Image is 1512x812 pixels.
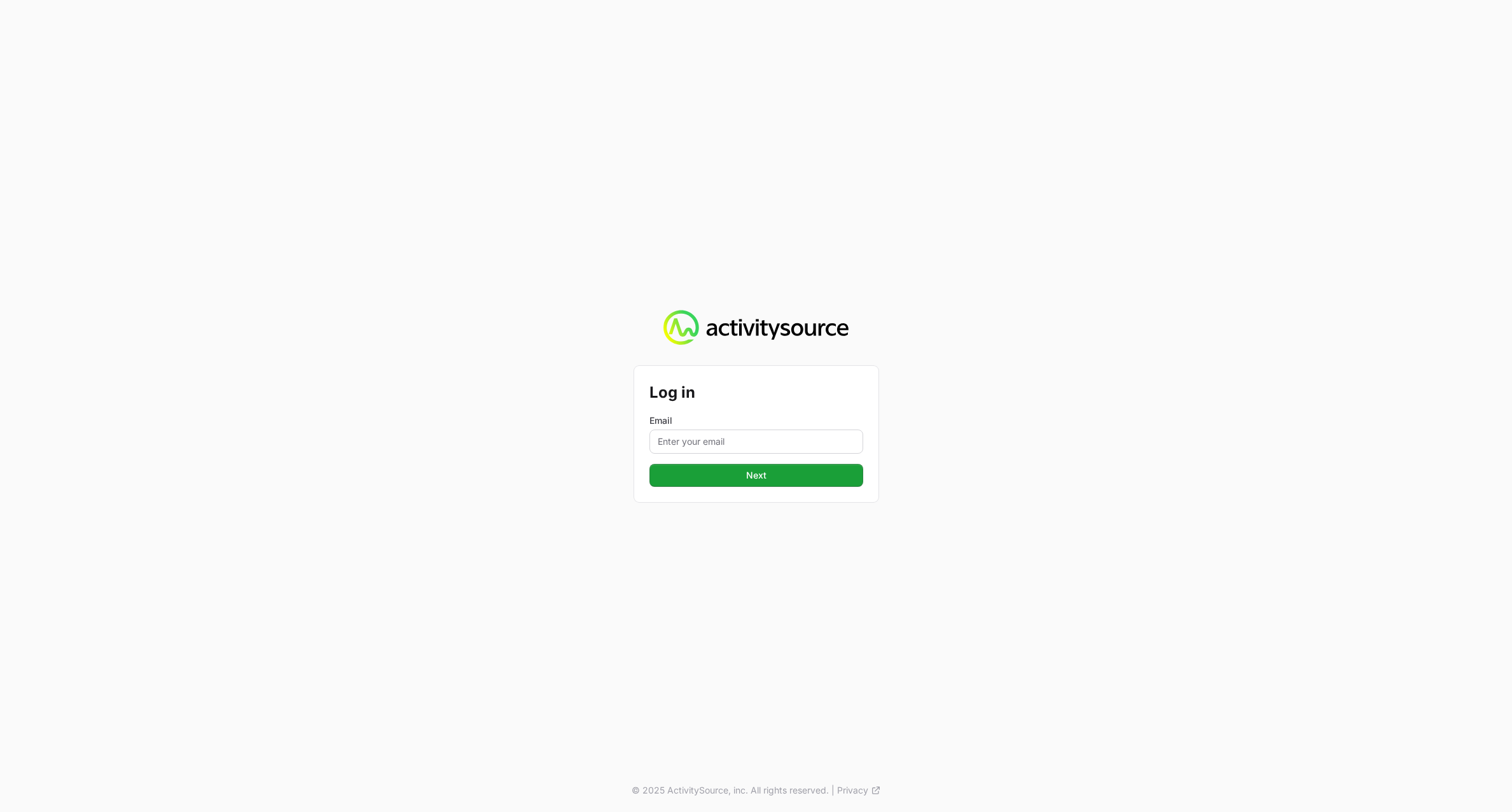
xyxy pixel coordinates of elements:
[632,784,829,797] p: © 2025 ActivitySource, inc. All rights reserved.
[649,381,863,404] h2: Log in
[649,414,863,427] label: Email
[649,430,863,454] input: Enter your email
[649,464,863,487] button: Next
[837,784,881,797] a: Privacy
[831,784,835,797] span: |
[746,468,766,483] span: Next
[663,310,849,346] img: Activity Source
